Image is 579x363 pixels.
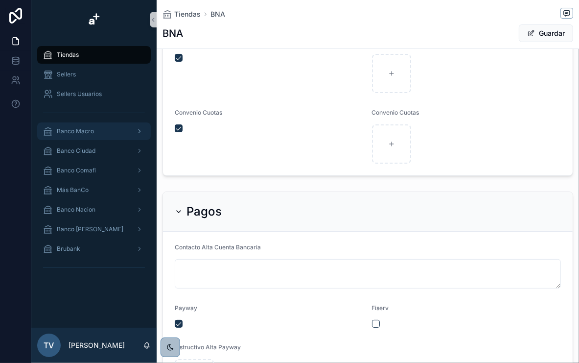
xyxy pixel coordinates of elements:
[37,85,151,103] a: Sellers Usuarios
[69,340,125,350] p: [PERSON_NAME]
[57,245,80,253] span: Brubank
[57,90,102,98] span: Sellers Usuarios
[57,206,95,214] span: Banco Nacion
[372,109,419,116] span: Convenio Cuotas
[372,304,389,312] span: Fiserv
[57,225,123,233] span: Banco [PERSON_NAME]
[57,71,76,78] span: Sellers
[162,26,183,40] h1: BNA
[37,181,151,199] a: Más BanCo
[37,240,151,258] a: Brubank
[162,9,201,19] a: Tiendas
[57,51,79,59] span: Tiendas
[186,204,222,219] h2: Pagos
[37,201,151,218] a: Banco Nacion
[44,339,54,351] span: TV
[57,186,89,194] span: Más BanCo
[37,162,151,179] a: Banco Comafi
[37,66,151,83] a: Sellers
[57,127,94,135] span: Banco Macro
[37,46,151,64] a: Tiendas
[175,243,261,251] span: Contacto Alta Cuenta Bancaria
[86,12,102,27] img: App logo
[37,122,151,140] a: Banco Macro
[519,24,573,42] button: Guardar
[175,343,241,351] span: Instructivo Alta Payway
[57,147,95,155] span: Banco Ciudad
[175,109,222,116] span: Convenio Cuotas
[175,304,197,312] span: Payway
[174,9,201,19] span: Tiendas
[57,167,96,174] span: Banco Comafi
[37,142,151,160] a: Banco Ciudad
[37,220,151,238] a: Banco [PERSON_NAME]
[210,9,225,19] a: BNA
[31,39,157,288] div: scrollable content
